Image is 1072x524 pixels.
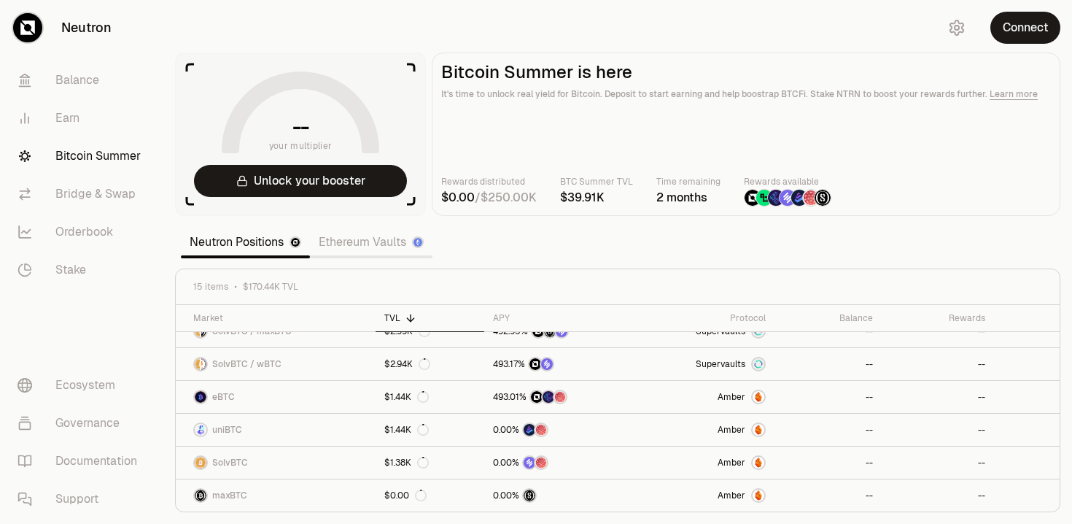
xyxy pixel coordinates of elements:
[441,174,537,189] p: Rewards distributed
[243,281,298,293] span: $170.44K TVL
[176,414,376,446] a: uniBTC LogouniBTC
[441,189,537,207] div: /
[292,115,309,139] h1: --
[634,479,774,512] a: AmberAmber
[195,391,206,403] img: eBTC Logo
[291,238,300,247] img: Neutron Logo
[531,391,543,403] img: NTRN
[990,88,1038,100] a: Learn more
[384,457,429,469] div: $1.38K
[6,404,158,442] a: Governance
[195,457,206,469] img: SolvBTC Logo
[195,490,206,501] img: maxBTC Logo
[493,312,625,324] div: APY
[194,165,407,197] button: Unlock your booster
[774,348,882,380] a: --
[535,457,547,469] img: Mars Fragments
[535,424,547,436] img: Mars Fragments
[384,312,475,324] div: TVL
[753,490,764,501] img: Amber
[176,447,376,479] a: SolvBTC LogoSolvBTC
[376,414,484,446] a: $1.44K
[634,414,774,446] a: AmberAmber
[384,358,430,370] div: $2.94K
[310,228,432,257] a: Ethereum Vaults
[413,238,422,247] img: Ethereum Logo
[634,381,774,413] a: AmberAmber
[753,457,764,469] img: Amber
[768,190,784,206] img: EtherFi Points
[882,348,994,380] a: --
[882,381,994,413] a: --
[212,358,281,370] span: SolvBTC / wBTC
[524,490,535,501] img: Structured Points
[718,490,745,501] span: Amber
[753,391,764,403] img: Amber
[990,12,1060,44] button: Connect
[484,414,634,446] a: Bedrock DiamondsMars Fragments
[493,423,625,437] button: Bedrock DiamondsMars Fragments
[524,424,535,436] img: Bedrock Diamonds
[384,424,429,436] div: $1.44K
[484,479,634,512] a: Structured Points
[176,479,376,512] a: maxBTC LogomaxBTC
[6,251,158,289] a: Stake
[6,442,158,480] a: Documentation
[376,447,484,479] a: $1.38K
[493,390,625,404] button: NTRNEtherFi PointsMars Fragments
[176,348,376,380] a: SolvBTC LogowBTC LogoSolvBTC / wBTC
[376,479,484,512] a: $0.00
[642,312,765,324] div: Protocol
[176,381,376,413] a: eBTC LogoeBTC
[815,190,831,206] img: Structured Points
[6,137,158,175] a: Bitcoin Summer
[376,348,484,380] a: $2.94K
[212,391,235,403] span: eBTC
[718,457,745,469] span: Amber
[882,447,994,479] a: --
[212,457,248,469] span: SolvBTC
[634,447,774,479] a: AmberAmber
[696,358,745,370] span: Supervaults
[6,175,158,213] a: Bridge & Swap
[384,490,427,501] div: $0.00
[783,312,873,324] div: Balance
[484,447,634,479] a: Solv PointsMars Fragments
[6,61,158,99] a: Balance
[529,358,541,370] img: NTRN
[780,190,796,206] img: Solv Points
[524,457,535,469] img: Solv Points
[791,190,807,206] img: Bedrock Diamonds
[718,391,745,403] span: Amber
[493,455,625,470] button: Solv PointsMars Fragments
[744,174,831,189] p: Rewards available
[6,99,158,137] a: Earn
[756,190,772,206] img: Lombard Lux
[376,381,484,413] a: $1.44K
[195,424,206,436] img: uniBTC Logo
[774,479,882,512] a: --
[212,490,247,501] span: maxBTC
[484,381,634,413] a: NTRNEtherFi PointsMars Fragments
[634,348,774,380] a: SupervaultsSupervaults
[774,381,882,413] a: --
[882,479,994,512] a: --
[441,62,1051,82] h2: Bitcoin Summer is here
[656,189,721,207] div: 2 months
[882,414,994,446] a: --
[560,174,633,189] p: BTC Summer TVL
[718,424,745,436] span: Amber
[6,366,158,404] a: Ecosystem
[753,358,764,370] img: Supervaults
[441,87,1051,101] p: It's time to unlock real yield for Bitcoin. Deposit to start earning and help boostrap BTCFi. Sta...
[774,447,882,479] a: --
[745,190,761,206] img: NTRN
[384,391,429,403] div: $1.44K
[181,228,310,257] a: Neutron Positions
[493,357,625,371] button: NTRNSolv Points
[493,488,625,503] button: Structured Points
[803,190,819,206] img: Mars Fragments
[6,213,158,251] a: Orderbook
[543,391,554,403] img: EtherFi Points
[201,358,206,370] img: wBTC Logo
